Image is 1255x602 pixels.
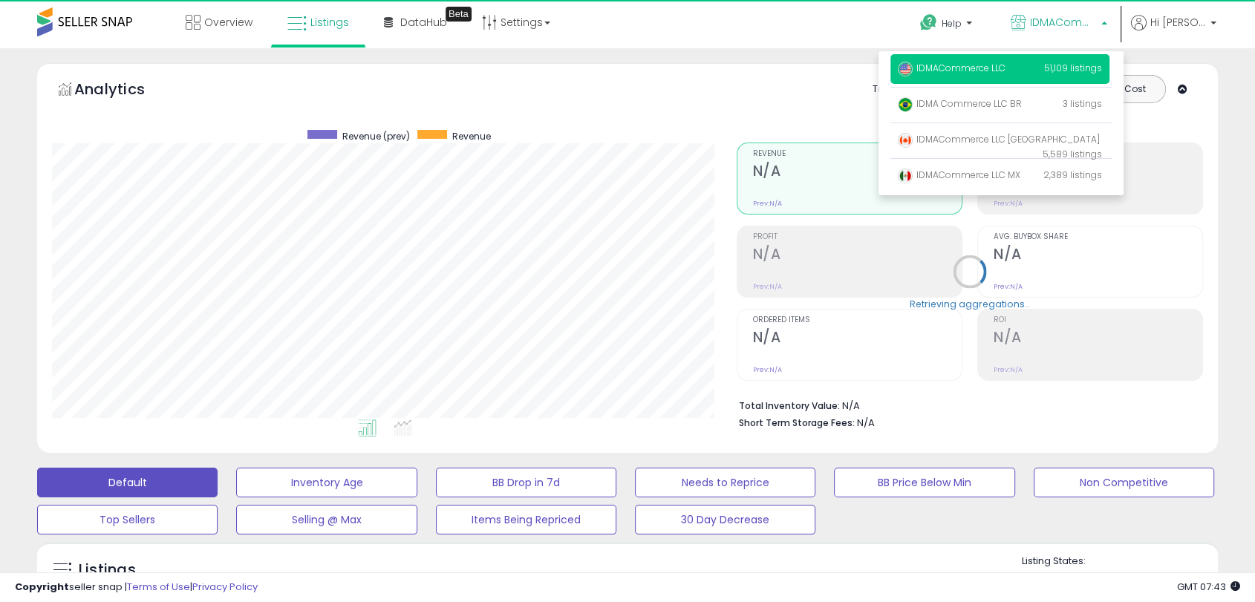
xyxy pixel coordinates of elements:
span: Hi [PERSON_NAME] [1150,15,1206,30]
img: brazil.png [898,97,913,112]
strong: Copyright [15,580,69,594]
span: 5,589 listings [1043,148,1102,160]
span: Listings [310,15,349,30]
button: Default [37,468,218,497]
img: mexico.png [898,169,913,183]
button: BB Price Below Min [834,468,1014,497]
a: Terms of Use [127,580,190,594]
button: Non Competitive [1034,468,1214,497]
p: Listing States: [1022,554,1218,569]
button: Inventory Age [236,468,417,497]
span: IDMACommerce LLC [1030,15,1097,30]
button: 30 Day Decrease [635,505,815,534]
span: 2,389 listings [1043,169,1102,181]
span: Help [942,17,962,30]
span: 2025-10-6 07:43 GMT [1177,580,1240,594]
span: Overview [204,15,252,30]
button: BB Drop in 7d [436,468,616,497]
span: 51,109 listings [1044,62,1102,74]
button: Needs to Reprice [635,468,815,497]
span: IDMACommerce LLC MX [898,169,1020,181]
button: Items Being Repriced [436,505,616,534]
a: Privacy Policy [192,580,258,594]
span: 3 listings [1063,97,1102,110]
button: Selling @ Max [236,505,417,534]
label: Deactivated [1135,572,1190,584]
a: Help [908,2,987,48]
div: Tooltip anchor [446,7,472,22]
img: usa.png [898,62,913,76]
span: IDMA Commerce LLC BR [898,97,1022,110]
h5: Analytics [74,79,174,103]
h5: Listings [79,560,136,580]
a: Hi [PERSON_NAME] [1131,15,1216,48]
span: IDMACommerce LLC [GEOGRAPHIC_DATA] [898,133,1100,145]
div: seller snap | | [15,580,258,595]
div: Retrieving aggregations.. [910,297,1029,310]
i: Get Help [919,13,938,32]
span: Revenue (prev) [342,130,410,143]
div: Totals For [873,82,930,96]
span: IDMACommerce LLC [898,62,1005,74]
span: DataHub [400,15,447,30]
label: Active [1036,572,1063,584]
span: Revenue [452,130,491,143]
button: Top Sellers [37,505,218,534]
img: canada.png [898,133,913,148]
